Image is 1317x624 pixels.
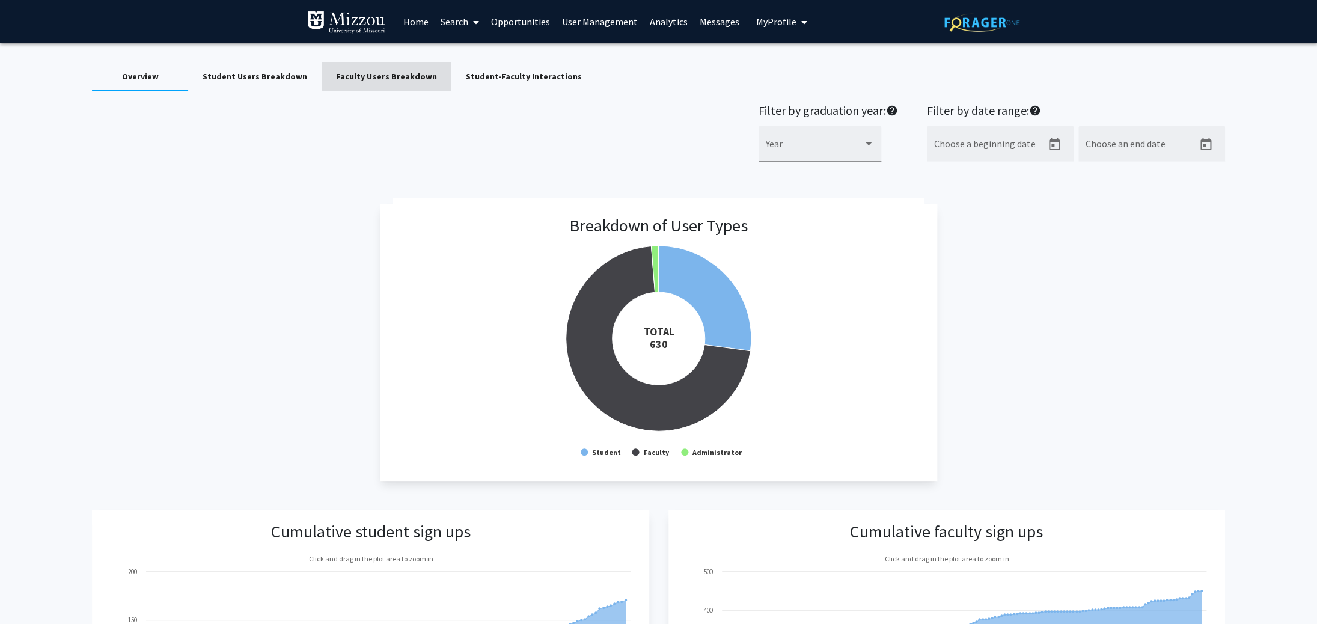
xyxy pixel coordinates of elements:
a: User Management [556,1,644,43]
tspan: TOTAL 630 [644,325,674,351]
text: Student [592,448,621,457]
iframe: Chat [9,570,51,615]
h2: Filter by graduation year: [759,103,898,121]
text: 200 [128,567,137,576]
img: ForagerOne Logo [944,13,1019,32]
mat-icon: help [1029,103,1041,118]
span: My Profile [756,16,796,28]
a: Messages [694,1,745,43]
div: Student-Faculty Interactions [465,70,581,83]
text: 500 [704,567,713,576]
text: Click and drag in the plot area to zoom in [309,554,433,563]
mat-icon: help [886,103,898,118]
button: Open calendar [1194,133,1218,157]
div: Faculty Users Breakdown [336,70,436,83]
img: University of Missouri Logo [307,11,385,35]
a: Analytics [644,1,694,43]
text: Faculty [643,448,669,457]
h3: Cumulative student sign ups [270,522,470,542]
h3: Breakdown of User Types [569,216,748,236]
a: Home [397,1,435,43]
text: 400 [704,606,713,614]
text: Click and drag in the plot area to zoom in [885,554,1009,563]
text: 150 [128,616,137,624]
h2: Filter by date range: [927,103,1225,121]
a: Opportunities [485,1,556,43]
div: Overview [122,70,159,83]
button: Open calendar [1042,133,1066,157]
h3: Cumulative faculty sign ups [850,522,1043,542]
a: Search [435,1,485,43]
div: Student Users Breakdown [203,70,307,83]
text: Administrator [692,448,742,457]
